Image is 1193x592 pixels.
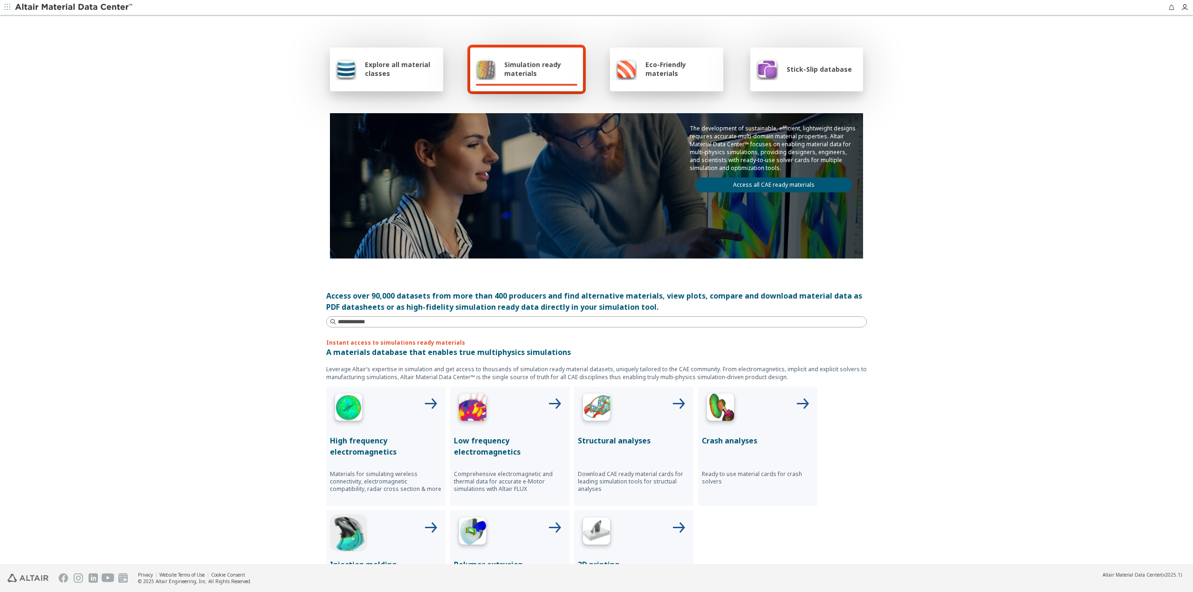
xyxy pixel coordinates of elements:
[326,290,867,313] div: Access over 90,000 datasets from more than 400 producers and find alternative materials, view plo...
[454,390,491,428] img: Low Frequency Icon
[454,470,566,493] p: Comprehensive electromagnetic and thermal data for accurate e-Motor simulations with Altair FLUX
[326,339,867,347] p: Instant access to simulations ready materials
[756,58,778,80] img: Stick-Slip database
[15,3,134,12] img: Altair Material Data Center
[695,177,852,192] a: Access all CAE ready materials
[574,387,693,506] button: Structural Analyses IconStructural analysesDownload CAE ready material cards for leading simulati...
[326,365,867,381] p: Leverage Altair’s expertise in simulation and get access to thousands of simulation ready materia...
[211,572,245,578] a: Cookie Consent
[578,470,690,493] p: Download CAE ready material cards for leading simulation tools for structual analyses
[698,387,817,506] button: Crash Analyses IconCrash analysesReady to use material cards for crash solvers
[578,435,690,446] p: Structural analyses
[702,390,739,428] img: Crash Analyses Icon
[454,559,566,570] p: Polymer extrusion
[330,390,367,428] img: High Frequency Icon
[476,58,496,80] img: Simulation ready materials
[578,514,615,551] img: 3D Printing Icon
[578,390,615,428] img: Structural Analyses Icon
[1103,572,1161,578] span: Altair Material Data Center
[454,514,491,551] img: Polymer Extrusion Icon
[645,60,717,78] span: Eco-Friendly materials
[578,559,690,570] p: 3D printing
[787,65,852,74] span: Stick-Slip database
[616,58,637,80] img: Eco-Friendly materials
[702,470,814,485] p: Ready to use material cards for crash solvers
[330,559,442,570] p: Injection molding
[326,387,446,506] button: High Frequency IconHigh frequency electromagneticsMaterials for simulating wireless connectivity,...
[330,470,442,493] p: Materials for simulating wireless connectivity, electromagnetic compatibility, radar cross sectio...
[336,58,357,80] img: Explore all material classes
[454,435,566,457] p: Low frequency electromagnetics
[702,435,814,446] p: Crash analyses
[159,572,205,578] a: Website Terms of Use
[1103,572,1182,578] div: (v2025.1)
[7,574,48,582] img: Altair Engineering
[450,387,569,506] button: Low Frequency IconLow frequency electromagneticsComprehensive electromagnetic and thermal data fo...
[330,514,367,551] img: Injection Molding Icon
[330,435,442,457] p: High frequency electromagnetics
[504,60,577,78] span: Simulation ready materials
[138,572,153,578] a: Privacy
[138,578,252,585] div: © 2025 Altair Engineering, Inc. All Rights Reserved.
[690,124,857,172] p: The development of sustainable, efficient, lightweight designs requires accurate multi-domain mat...
[326,347,867,358] p: A materials database that enables true multiphysics simulations
[365,60,438,78] span: Explore all material classes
